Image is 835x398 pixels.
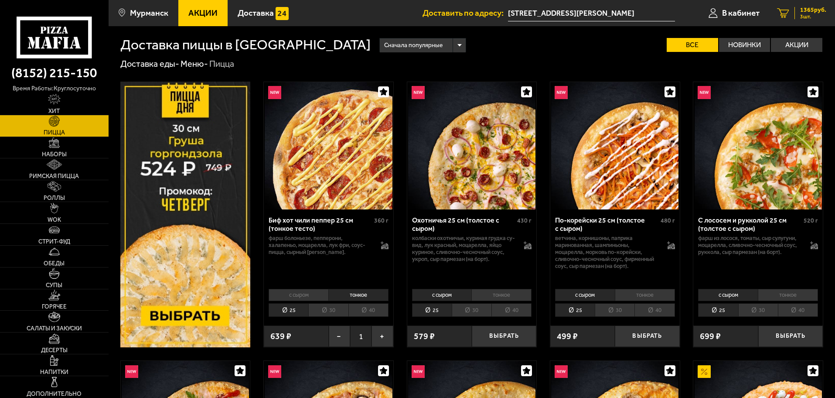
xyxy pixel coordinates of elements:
img: 15daf4d41897b9f0e9f617042186c801.svg [276,7,289,20]
span: 499 ₽ [557,332,578,341]
p: фарш болоньезе, пепперони, халапеньо, моцарелла, лук фри, соус-пицца, сырный [PERSON_NAME]. [269,235,372,256]
li: 30 [595,303,634,317]
span: 3 шт. [800,14,826,19]
img: Новинка [698,86,711,99]
button: + [371,326,393,347]
span: Пицца [44,130,65,136]
span: 1365 руб. [800,7,826,13]
li: с сыром [269,289,328,301]
span: 480 г [661,217,675,224]
span: 1 [350,326,371,347]
span: Римская пицца [29,173,79,179]
a: НовинкаБиф хот чили пеппер 25 см (тонкое тесто) [264,82,393,209]
img: Новинка [555,365,568,378]
li: 40 [491,303,532,317]
div: Пицца [209,58,234,70]
p: фарш из лосося, томаты, сыр сулугуни, моцарелла, сливочно-чесночный соус, руккола, сыр пармезан (... [698,235,801,256]
span: Наборы [42,151,67,158]
li: 30 [452,303,491,317]
span: В кабинет [722,9,760,17]
a: НовинкаС лососем и рукколой 25 см (толстое с сыром) [693,82,823,209]
img: Новинка [555,86,568,99]
span: 360 г [374,217,389,224]
li: 25 [269,303,308,317]
li: тонкое [471,289,532,301]
a: НовинкаПо-корейски 25 см (толстое с сыром) [550,82,680,209]
p: ветчина, корнишоны, паприка маринованная, шампиньоны, моцарелла, морковь по-корейски, сливочно-че... [555,235,658,270]
li: тонкое [758,289,818,301]
label: Все [667,38,718,52]
a: Доставка еды- [120,58,179,69]
span: Акции [188,9,218,17]
span: 639 ₽ [270,332,291,341]
span: 520 г [804,217,818,224]
span: Напитки [40,369,68,375]
div: По-корейски 25 см (толстое с сыром) [555,216,658,233]
span: Доставить по адресу: [423,9,508,17]
img: Охотничья 25 см (толстое с сыром) [408,82,535,209]
li: 30 [308,303,348,317]
div: Охотничья 25 см (толстое с сыром) [412,216,515,233]
span: Роллы [44,195,65,201]
span: 579 ₽ [414,332,435,341]
span: Доставка [238,9,274,17]
span: Хит [48,108,60,114]
a: НовинкаОхотничья 25 см (толстое с сыром) [407,82,537,209]
span: Горячее [42,304,67,310]
span: Салаты и закуски [27,326,82,332]
img: Биф хот чили пеппер 25 см (тонкое тесто) [265,82,392,209]
label: Акции [771,38,822,52]
li: с сыром [698,289,758,301]
div: Биф хот чили пеппер 25 см (тонкое тесто) [269,216,372,233]
img: Новинка [268,365,281,378]
button: Выбрать [472,326,536,347]
li: 40 [348,303,389,317]
span: Супы [46,282,62,288]
button: − [329,326,350,347]
li: тонкое [328,289,389,301]
li: с сыром [555,289,615,301]
input: Ваш адрес доставки [508,5,675,21]
img: Акционный [698,365,711,378]
label: Новинки [719,38,770,52]
span: Сначала популярные [384,37,443,54]
div: С лососем и рукколой 25 см (толстое с сыром) [698,216,801,233]
li: 25 [698,303,738,317]
span: Мурманск [130,9,168,17]
img: Новинка [268,86,281,99]
li: с сыром [412,289,472,301]
img: По-корейски 25 см (толстое с сыром) [551,82,678,209]
span: Стрит-фуд [38,239,70,245]
p: колбаски охотничьи, куриная грудка су-вид, лук красный, моцарелла, яйцо куриное, сливочно-чесночн... [412,235,515,263]
img: Новинка [412,86,425,99]
li: 25 [412,303,452,317]
span: Десерты [41,347,68,353]
li: тонкое [615,289,675,301]
li: 25 [555,303,595,317]
img: С лососем и рукколой 25 см (толстое с сыром) [695,82,822,209]
span: WOK [48,217,61,223]
a: Меню- [181,58,208,69]
button: Выбрать [615,326,679,347]
img: Новинка [125,365,138,378]
li: 30 [738,303,778,317]
li: 40 [634,303,675,317]
span: 699 ₽ [700,332,721,341]
span: улица Зои Космодемьянской, 16 [508,5,675,21]
img: Новинка [412,365,425,378]
span: 430 г [517,217,532,224]
button: Выбрать [758,326,823,347]
span: Обеды [44,261,65,267]
span: Дополнительно [27,391,82,397]
h1: Доставка пиццы в [GEOGRAPHIC_DATA] [120,38,371,52]
li: 40 [778,303,818,317]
